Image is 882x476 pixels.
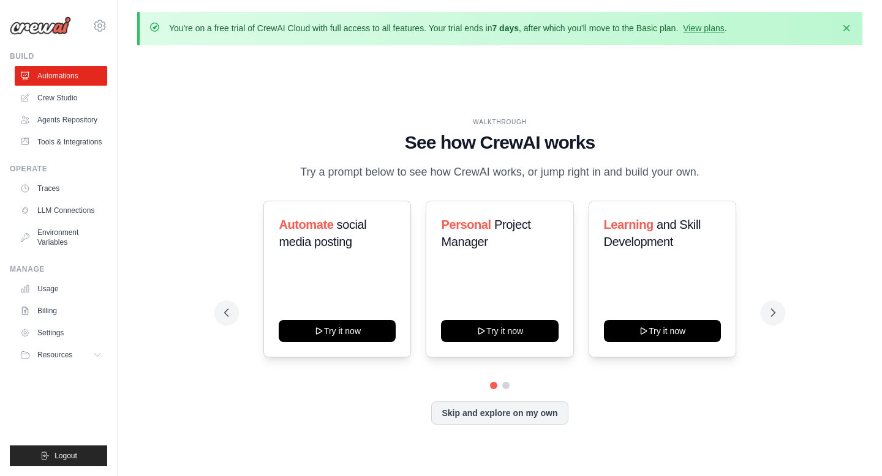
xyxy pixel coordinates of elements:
[15,323,107,343] a: Settings
[15,132,107,152] a: Tools & Integrations
[55,451,77,461] span: Logout
[15,88,107,108] a: Crew Studio
[15,223,107,252] a: Environment Variables
[15,66,107,86] a: Automations
[15,201,107,220] a: LLM Connections
[10,445,107,466] button: Logout
[10,164,107,174] div: Operate
[604,320,721,342] button: Try it now
[441,218,491,231] span: Personal
[10,264,107,274] div: Manage
[15,110,107,130] a: Agents Repository
[37,350,72,360] span: Resources
[492,23,519,33] strong: 7 days
[10,17,71,35] img: Logo
[169,22,727,34] p: You're on a free trial of CrewAI Cloud with full access to all features. Your trial ends in , aft...
[15,301,107,321] a: Billing
[294,163,706,181] p: Try a prompt below to see how CrewAI works, or jump right in and build your own.
[441,320,558,342] button: Try it now
[431,401,568,425] button: Skip and explore on my own
[224,117,775,127] div: WALKTHROUGH
[15,179,107,198] a: Traces
[279,218,333,231] span: Automate
[224,132,775,154] h1: See how CrewAI works
[15,345,107,365] button: Resources
[279,320,396,342] button: Try it now
[604,218,654,231] span: Learning
[15,279,107,299] a: Usage
[10,51,107,61] div: Build
[683,23,724,33] a: View plans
